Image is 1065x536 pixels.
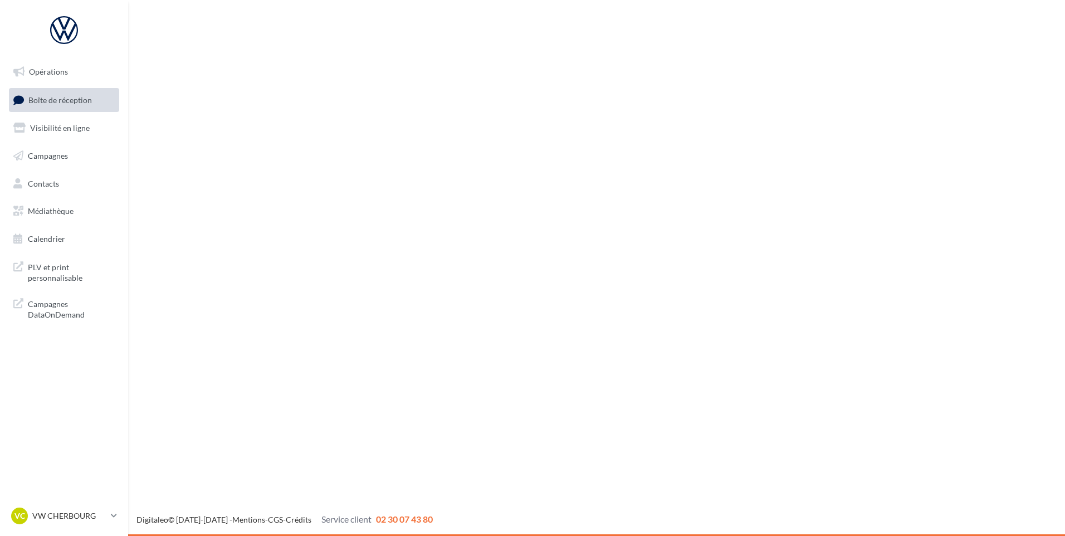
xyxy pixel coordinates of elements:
a: Campagnes [7,144,121,168]
a: Campagnes DataOnDemand [7,292,121,325]
a: CGS [268,515,283,524]
a: Médiathèque [7,199,121,223]
a: Mentions [232,515,265,524]
a: Digitaleo [136,515,168,524]
p: VW CHERBOURG [32,510,106,522]
span: Opérations [29,67,68,76]
span: 02 30 07 43 80 [376,514,433,524]
span: PLV et print personnalisable [28,260,115,284]
a: Calendrier [7,227,121,251]
span: Boîte de réception [28,95,92,104]
a: Visibilité en ligne [7,116,121,140]
a: VC VW CHERBOURG [9,505,119,527]
span: Médiathèque [28,206,74,216]
a: Crédits [286,515,311,524]
span: Calendrier [28,234,65,243]
span: © [DATE]-[DATE] - - - [136,515,433,524]
span: Visibilité en ligne [30,123,90,133]
span: Campagnes [28,151,68,160]
a: Boîte de réception [7,88,121,112]
a: Contacts [7,172,121,196]
a: PLV et print personnalisable [7,255,121,288]
span: Contacts [28,178,59,188]
span: Campagnes DataOnDemand [28,296,115,320]
span: VC [14,510,25,522]
a: Opérations [7,60,121,84]
span: Service client [321,514,372,524]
